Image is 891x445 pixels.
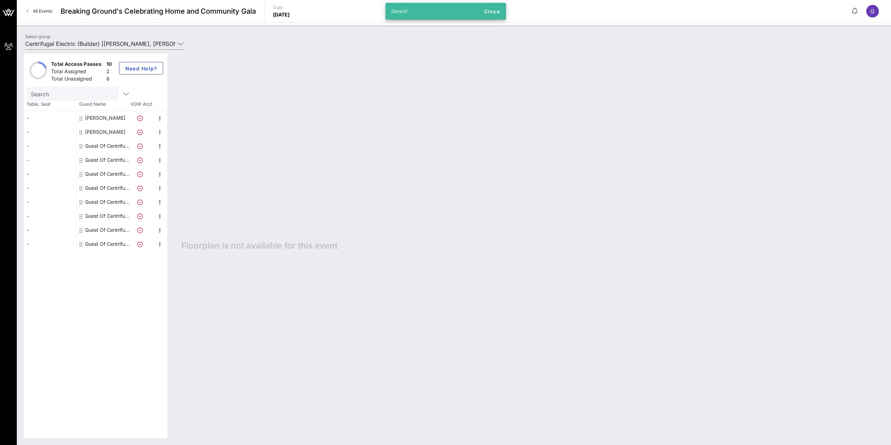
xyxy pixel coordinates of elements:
[85,153,129,167] div: Guest Of Centrifugal Electric
[273,11,290,18] p: [DATE]
[106,68,112,77] div: 2
[106,61,112,69] div: 10
[24,237,76,251] div: -
[24,101,76,108] span: Table, Seat
[391,8,408,14] span: Saved!
[181,241,337,251] span: Floorplan is not available for this event
[85,139,129,153] div: Guest Of Centrifugal Electric
[24,111,76,125] div: -
[76,101,129,108] span: Guest Name
[273,4,290,11] p: Date
[85,111,125,125] div: Gerriann Vezzuso
[24,181,76,195] div: -
[119,62,163,75] button: Need Help?
[85,237,129,251] div: Guest Of Centrifugal Electric
[24,125,76,139] div: -
[85,195,129,209] div: Guest Of Centrifugal Electric
[870,8,875,15] span: G
[481,5,503,18] button: Close
[24,153,76,167] div: -
[85,167,129,181] div: Guest Of Centrifugal Electric
[866,5,879,18] div: G
[33,8,52,14] span: All Events
[61,6,256,16] span: Breaking Ground's Celebrating Home and Community Gala
[22,6,56,17] a: All Events
[25,34,50,39] label: Select group
[24,139,76,153] div: -
[24,209,76,223] div: -
[106,75,112,84] div: 8
[24,195,76,209] div: -
[85,209,129,223] div: Guest Of Centrifugal Electric
[125,65,158,71] span: Need Help?
[85,223,129,237] div: Guest Of Centrifugal Electric
[24,167,76,181] div: -
[85,125,125,139] div: Ray Hanratty
[483,8,500,14] span: Close
[51,68,104,77] div: Total Assigned
[24,223,76,237] div: -
[51,75,104,84] div: Total Unassigned
[85,181,129,195] div: Guest Of Centrifugal Electric
[129,101,153,108] span: VOW Acct
[51,61,104,69] div: Total Access Passes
